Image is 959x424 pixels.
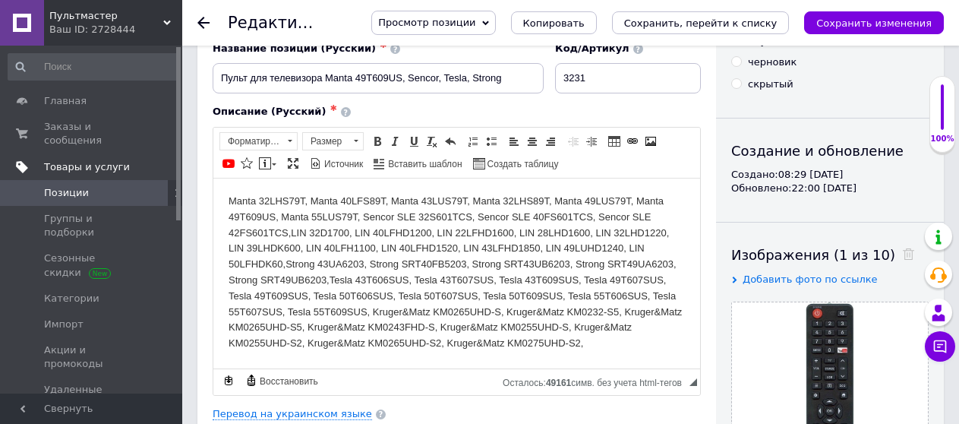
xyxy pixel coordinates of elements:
[44,343,140,371] span: Акции и промокоды
[929,76,955,153] div: 100% Качество заполнения
[731,168,929,182] div: Создано: 08:29 [DATE]
[44,212,140,239] span: Группы и подборки
[485,158,559,171] span: Создать таблицу
[243,372,320,389] a: Восстановить
[731,141,929,160] div: Создание и обновление
[213,63,544,93] input: Например, H&M женское платье зеленое 38 размер вечернее макси с блестками
[49,23,182,36] div: Ваш ID: 2728444
[8,53,179,81] input: Поиск
[471,155,561,172] a: Создать таблицу
[257,375,318,388] span: Восстановить
[930,134,954,144] div: 100%
[546,378,571,388] span: 49161
[44,94,87,108] span: Главная
[511,11,597,34] button: Копировать
[15,15,472,173] p: Manta 32LHS79T, Manta 40LFS89T, Manta 43LUS79T, Manta 32LHS89T, Manta 49LUS79T, Manta 49T609US, M...
[555,43,629,54] span: Код/Артикул
[483,133,500,150] a: Вставить / удалить маркированный список
[44,186,89,200] span: Позиции
[213,408,372,420] a: Перевод на украинском языке
[748,78,793,91] div: скрытый
[213,179,700,369] iframe: Визуальный текстовый редактор, 4F63D037-0A91-4E16-967A-28F8579FBA32
[743,274,878,285] span: Добавить фото по ссылке
[612,11,790,34] button: Сохранить, перейти к списку
[322,158,363,171] span: Источник
[44,318,84,331] span: Импорт
[44,160,130,174] span: Товары и услуги
[213,43,376,54] span: Название позиции (Русский)
[624,17,778,29] i: Сохранить, перейти к списку
[302,132,364,150] a: Размер
[303,133,349,150] span: Размер
[465,133,481,150] a: Вставить / удалить нумерованный список
[565,133,582,150] a: Уменьшить отступ
[371,155,464,172] a: Вставить шаблон
[220,155,237,172] a: Добавить видео с YouTube
[442,133,459,150] a: Отменить (Ctrl+Z)
[816,17,932,29] i: Сохранить изменения
[44,120,140,147] span: Заказы и сообщения
[524,133,541,150] a: По центру
[387,133,404,150] a: Курсив (Ctrl+I)
[624,133,641,150] a: Вставить/Редактировать ссылку (Ctrl+L)
[503,374,689,388] div: Подсчет символов
[257,155,279,172] a: Вставить сообщение
[583,133,600,150] a: Увеличить отступ
[642,133,659,150] a: Изображение
[197,17,210,29] div: Вернуться назад
[424,133,440,150] a: Убрать форматирование
[49,9,163,23] span: Пультмастер
[731,182,929,195] div: Обновлено: 22:00 [DATE]
[308,155,365,172] a: Источник
[213,106,326,117] span: Описание (Русский)
[542,133,559,150] a: По правому краю
[330,103,336,113] span: ✱
[731,245,929,264] div: Изображения (1 из 10)
[689,378,697,386] span: Перетащите для изменения размера
[369,133,386,150] a: Полужирный (Ctrl+B)
[44,292,99,305] span: Категории
[506,133,522,150] a: По левому краю
[15,15,472,250] body: Визуальный текстовый редактор, 4F63D037-0A91-4E16-967A-28F8579FBA32
[405,133,422,150] a: Подчеркнутый (Ctrl+U)
[748,55,797,69] div: черновик
[380,40,386,50] span: ✱
[804,11,944,34] button: Сохранить изменения
[238,155,255,172] a: Вставить иконку
[220,372,237,389] a: Сделать резервную копию сейчас
[378,17,475,28] span: Просмотр позиции
[925,331,955,362] button: Чат с покупателем
[523,17,585,29] span: Копировать
[220,133,282,150] span: Форматирование
[44,383,140,410] span: Удаленные позиции
[606,133,623,150] a: Таблица
[386,158,462,171] span: Вставить шаблон
[219,132,298,150] a: Форматирование
[44,252,140,279] span: Сезонные скидки
[285,155,301,172] a: Развернуть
